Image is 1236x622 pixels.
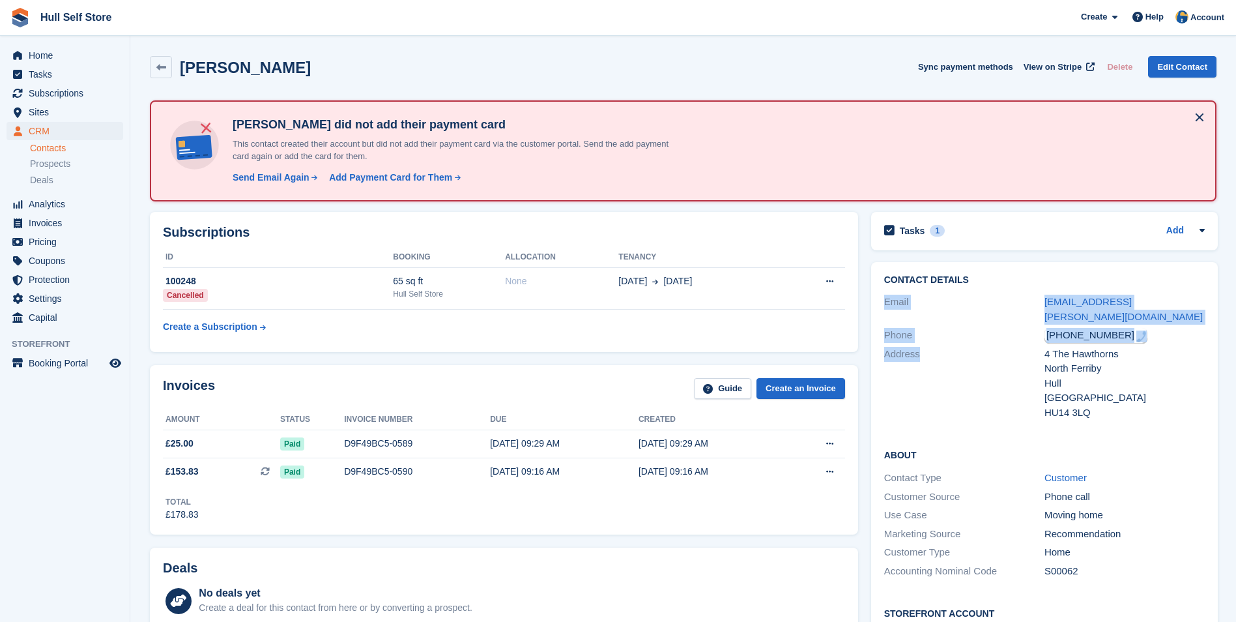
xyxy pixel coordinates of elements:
a: Hull Self Store [35,7,117,28]
button: Sync payment methods [918,56,1013,78]
span: Paid [280,466,304,479]
span: Help [1145,10,1164,23]
h4: [PERSON_NAME] did not add their payment card [227,117,683,132]
a: menu [7,122,123,140]
a: Create a Subscription [163,315,266,339]
span: Paid [280,437,304,451]
th: Tenancy [618,247,784,268]
span: Tasks [29,65,107,83]
div: Customer Source [884,490,1044,505]
a: Preview store [108,355,123,371]
img: hfpfyWBK5wQHBAGPgDf9c6qAYOxxMAAAAASUVORK5CYII= [1136,331,1147,342]
h2: Subscriptions [163,225,845,240]
span: £25.00 [165,437,194,451]
div: Call: +447850231741 [1044,328,1147,343]
span: Booking Portal [29,354,107,372]
span: £153.83 [165,465,199,479]
div: D9F49BC5-0590 [344,465,490,479]
div: Create a Subscription [163,320,257,334]
div: Accounting Nominal Code [884,564,1044,579]
h2: Contact Details [884,275,1205,286]
div: Moving home [1044,508,1205,523]
a: menu [7,103,123,121]
div: Home [1044,545,1205,560]
a: Customer [1044,472,1087,483]
div: D9F49BC5-0589 [344,437,490,451]
th: Invoice number [344,409,490,430]
span: Settings [29,289,107,308]
span: Subscriptions [29,84,107,102]
a: menu [7,252,123,270]
div: Phone call [1044,490,1205,505]
a: Contacts [30,142,123,155]
a: Edit Contact [1148,56,1216,78]
p: This contact created their account but did not add their payment card via the customer portal. Se... [227,138,683,163]
span: Create [1081,10,1107,23]
span: Home [29,46,107,65]
div: Use Case [884,508,1044,523]
a: View on Stripe [1018,56,1097,78]
img: Hull Self Store [1175,10,1188,23]
a: Add [1166,224,1184,239]
h2: About [884,448,1205,461]
div: None [505,274,618,288]
span: Protection [29,271,107,289]
h2: Storefront Account [884,606,1205,619]
div: Send Email Again [233,171,309,185]
h2: Tasks [900,225,925,237]
div: Create a deal for this contact from here or by converting a prospect. [199,601,472,615]
th: Due [490,409,639,430]
div: S00062 [1044,564,1205,579]
div: Total [165,496,199,508]
span: [DATE] [663,274,692,288]
div: [GEOGRAPHIC_DATA] [1044,391,1205,406]
div: [DATE] 09:16 AM [490,465,639,479]
div: 4 The Hawthorns [1044,347,1205,362]
div: Cancelled [163,289,208,302]
th: Booking [393,247,505,268]
a: menu [7,271,123,289]
a: menu [7,195,123,213]
a: menu [7,308,123,327]
div: No deals yet [199,585,472,601]
span: CRM [29,122,107,140]
div: [DATE] 09:16 AM [639,465,787,479]
div: Address [884,347,1044,421]
span: Prospects [30,158,70,170]
a: [EMAIL_ADDRESS][PERSON_NAME][DOMAIN_NAME] [1044,296,1203,322]
th: Status [280,409,344,430]
a: menu [7,46,123,65]
a: Deals [30,173,123,187]
div: Marketing Source [884,527,1044,542]
img: no-card-linked-e7822e413c904bf8b177c4d89f31251c4716f9871600ec3ca5bfc59e148c83f4.svg [167,117,222,173]
a: menu [7,233,123,251]
th: Created [639,409,787,430]
div: Contact Type [884,471,1044,486]
span: Analytics [29,195,107,213]
div: Hull Self Store [393,288,505,300]
div: 1 [930,225,945,237]
div: Customer Type [884,545,1044,560]
a: menu [7,354,123,372]
div: 100248 [163,274,393,288]
a: Add Payment Card for Them [324,171,462,185]
th: ID [163,247,393,268]
h2: Invoices [163,378,215,400]
span: [DATE] [618,274,647,288]
span: Sites [29,103,107,121]
span: View on Stripe [1024,61,1082,74]
div: Email [884,295,1044,324]
a: menu [7,214,123,232]
img: stora-icon-8386f47178a22dfd0bd8f6a31ec36ba5ce8667c1dd55bd0f319d3a0aa187defe.svg [10,8,30,27]
div: Hull [1044,376,1205,391]
a: menu [7,65,123,83]
div: Recommendation [1044,527,1205,542]
div: [DATE] 09:29 AM [490,437,639,451]
a: Prospects [30,157,123,171]
th: Allocation [505,247,618,268]
span: Coupons [29,252,107,270]
div: HU14 3LQ [1044,406,1205,421]
div: North Ferriby [1044,361,1205,376]
div: Phone [884,328,1044,343]
div: Add Payment Card for Them [329,171,452,185]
